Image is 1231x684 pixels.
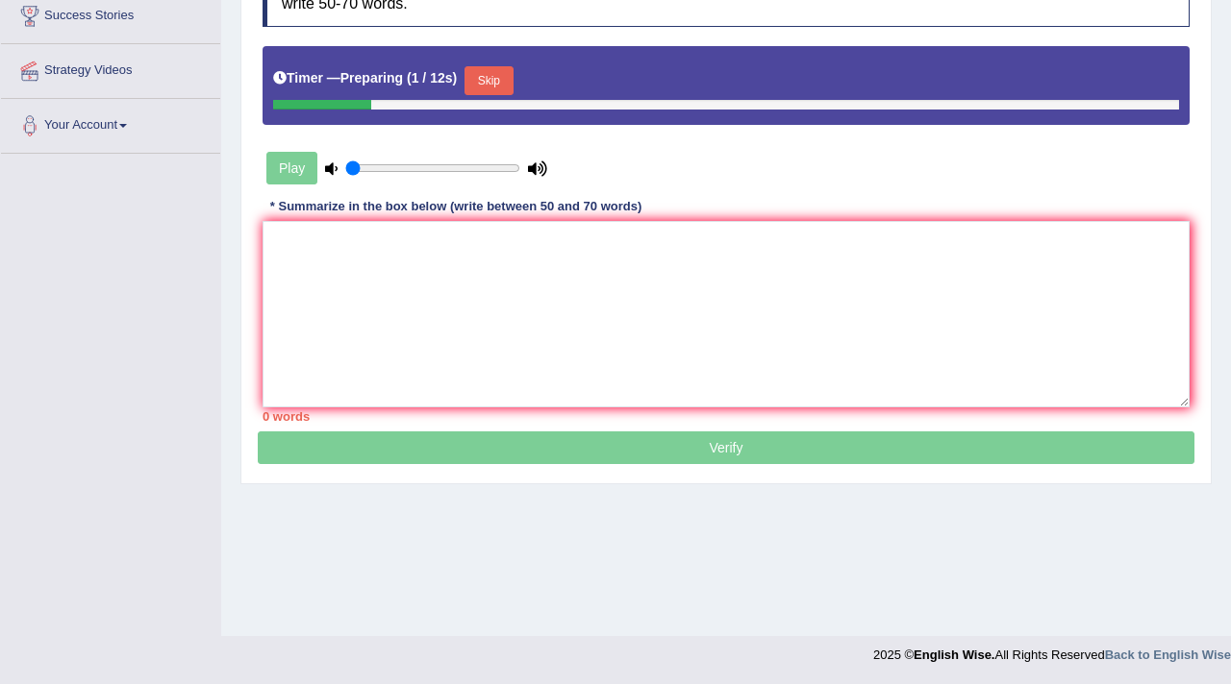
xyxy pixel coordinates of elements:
a: Your Account [1,99,220,147]
b: ) [453,70,458,85]
div: 0 words [263,407,1190,426]
div: * Summarize in the box below (write between 50 and 70 words) [263,197,649,215]
a: Back to English Wise [1105,647,1231,662]
b: 1 / 12s [412,70,453,85]
a: Strategy Videos [1,44,220,92]
button: Skip [465,66,513,95]
b: ( [407,70,412,85]
div: 2025 © All Rights Reserved [873,636,1231,664]
strong: English Wise. [914,647,994,662]
b: Preparing [340,70,403,85]
h5: Timer — [273,71,457,85]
